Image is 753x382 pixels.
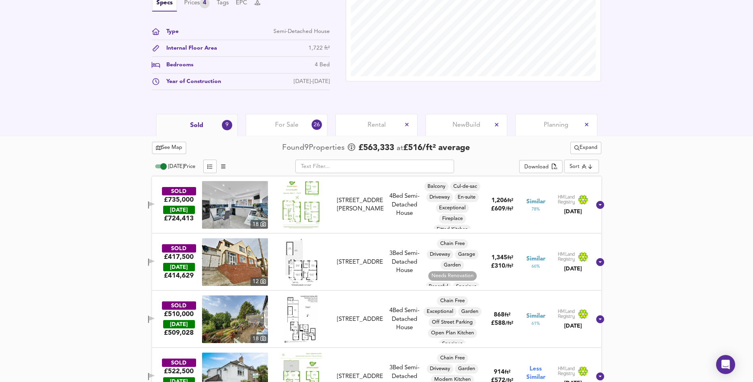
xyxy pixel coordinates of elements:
div: Cul-de-sac [450,182,480,191]
div: Sort [570,163,580,170]
svg: Show Details [595,372,605,381]
div: 4 Bed Semi-Detached House [387,192,422,218]
div: SOLD£735,000 [DATE]£724,413property thumbnail 18 Floorplan[STREET_ADDRESS][PERSON_NAME]4Bed Semi-... [152,176,601,233]
div: 9 [222,120,232,130]
div: Fitted Kitchen [433,225,471,234]
span: Garden [441,262,464,269]
img: Floorplan [285,238,318,286]
div: SOLD [162,301,196,310]
div: 4 Bed Semi-Detached House [387,307,422,332]
img: property thumbnail [202,181,268,229]
div: 18 [250,220,268,229]
span: Fitted Kitchen [433,226,471,233]
span: New Build [453,121,480,129]
img: Floorplan [284,295,318,343]
div: 53 Sandringham Road, BR1 5AR [334,372,386,381]
span: Spacious [453,283,480,290]
div: Driveway [427,250,453,259]
span: at [397,145,403,152]
div: [DATE] [558,208,589,216]
img: Land Registry [558,195,589,205]
span: £ 563,333 [358,142,394,154]
span: ft² [505,370,510,375]
div: Off Street Parking [429,318,476,327]
div: split button [570,142,601,154]
div: [DATE] [558,265,589,273]
span: 914 [494,369,505,375]
span: Off Street Parking [429,319,476,326]
span: Garden [458,308,481,315]
div: 5 Thornton Road, BR1 5AP [334,197,386,214]
span: Expand [574,143,597,152]
span: 1,206 [491,198,507,204]
span: Similar [526,255,545,263]
span: Exceptional [436,205,469,212]
input: Text Filter... [295,160,454,173]
span: Similar [526,312,545,320]
span: ft² [507,255,513,260]
div: Semi-Detached House [273,27,330,36]
span: Planning [544,121,568,129]
span: Chain Free [437,297,468,305]
button: Expand [570,142,601,154]
div: 3 Bed Semi-Detached House [387,249,422,275]
div: 4 Bed [315,61,330,69]
span: Chain Free [437,240,468,247]
div: split button [519,160,562,174]
div: 12 [250,277,268,286]
span: Spacious [439,340,466,347]
div: SOLD£510,000 [DATE]£509,028property thumbnail 18 Floorplan[STREET_ADDRESS]4Bed Semi-Detached Hous... [152,291,601,348]
div: Type [160,27,179,36]
span: Needs Renovation [428,272,477,280]
a: property thumbnail 18 [202,295,268,343]
img: Floorplan [282,181,320,229]
div: [STREET_ADDRESS] [337,372,383,381]
div: Open Plan Kitchen [428,328,477,338]
img: Land Registry [558,366,589,376]
span: Balcony [424,183,449,190]
button: Download [519,160,562,174]
div: Open Intercom Messenger [716,355,735,374]
div: Spacious [439,339,466,349]
div: Balcony [424,182,449,191]
a: property thumbnail 18 [202,181,268,229]
span: 61 % [532,320,540,327]
span: £ 588 [491,320,513,326]
span: Less Similar [526,365,545,382]
span: Sold [190,121,203,130]
span: 66 % [532,263,540,270]
span: ft² [505,313,510,318]
a: property thumbnail 12 [202,238,268,286]
div: £417,500 [164,253,194,261]
span: 1,345 [491,255,507,261]
div: [STREET_ADDRESS] [337,315,383,324]
div: Bedrooms [160,61,193,69]
span: Exceptional [424,308,456,315]
span: / ft² [505,206,513,212]
div: Internal Floor Area [160,44,217,52]
div: £735,000 [164,195,194,204]
div: Year of Construction [160,77,221,86]
span: For Sale [275,121,299,129]
div: Download [524,163,549,172]
span: £ 310 [491,263,513,269]
div: Peaceful [426,282,451,291]
img: Land Registry [558,252,589,262]
div: SOLD [162,244,196,253]
div: Chain Free [437,239,468,249]
div: Sort [564,160,599,173]
span: Similar [526,198,545,206]
div: SOLD [162,187,196,195]
div: Found 9 Propert ies [282,143,347,153]
svg: Show Details [595,257,605,267]
span: Driveway [427,365,453,372]
span: See Map [156,143,183,152]
div: Chain Free [437,353,468,363]
span: Fireplace [439,215,466,222]
div: Garage [455,250,478,259]
div: Exceptional [436,203,469,213]
div: Fireplace [439,214,466,224]
span: Driveway [426,194,453,201]
img: property thumbnail [202,295,268,343]
div: En-suite [454,193,479,202]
